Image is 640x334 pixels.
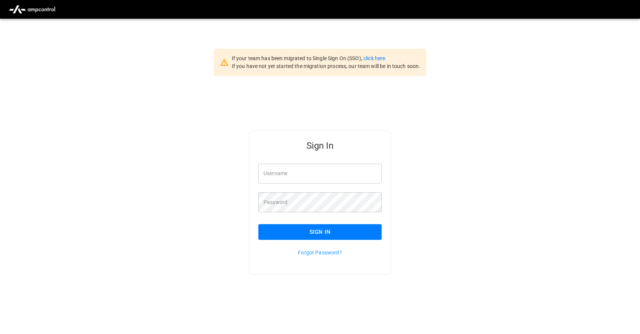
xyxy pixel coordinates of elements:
[232,55,363,61] span: If your team has been migrated to Single Sign On (SSO),
[258,140,382,152] h5: Sign In
[6,2,58,16] img: ampcontrol.io logo
[258,224,382,240] button: Sign In
[258,249,382,256] p: Forgot Password?
[363,55,387,61] a: click here.
[232,63,421,69] span: If you have not yet started the migration process, our team will be in touch soon.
